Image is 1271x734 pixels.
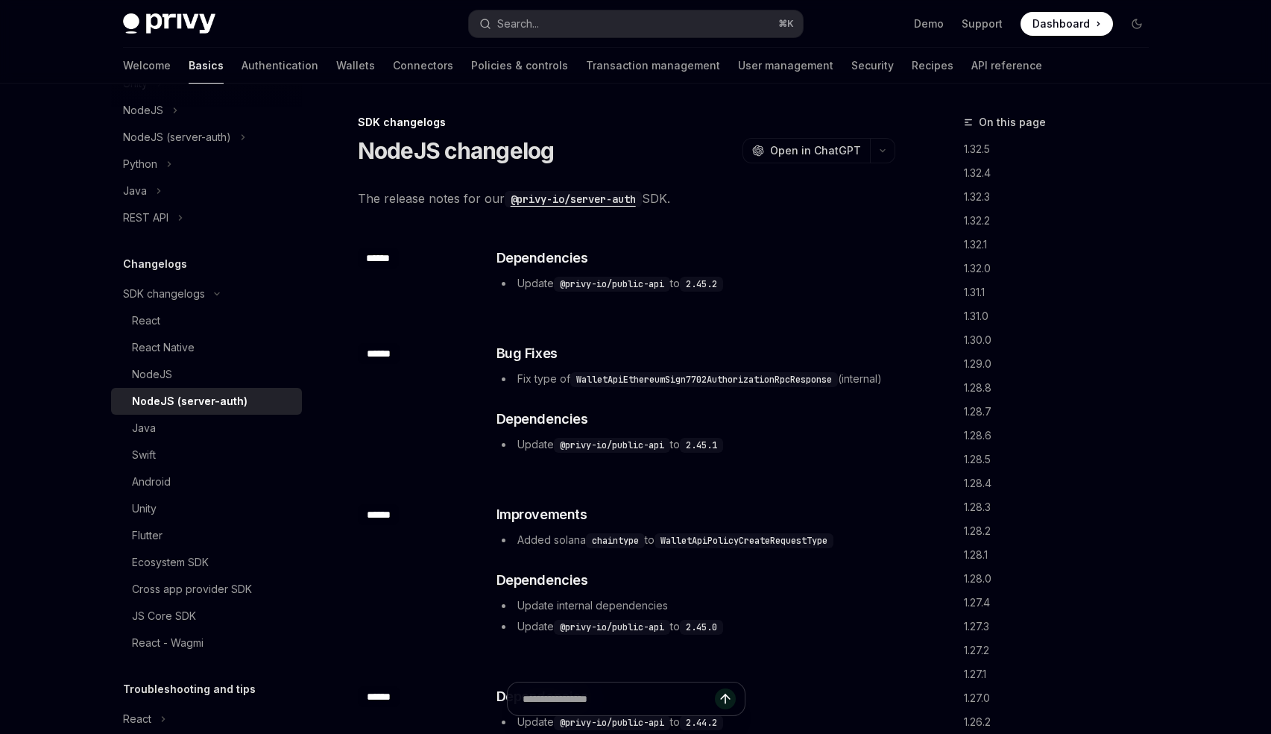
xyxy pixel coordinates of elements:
div: Search... [497,15,539,33]
a: Wallets [336,48,375,84]
a: 1.27.1 [964,662,1161,686]
code: 2.45.1 [680,438,723,453]
li: Update to [496,618,894,636]
code: WalletApiPolicyCreateRequestType [655,533,833,548]
div: SDK changelogs [123,285,205,303]
a: Unity [111,495,302,522]
div: React - Wagmi [132,634,204,652]
li: Update to [496,436,894,454]
a: 1.28.5 [964,448,1161,471]
a: User management [738,48,833,84]
a: 1.31.0 [964,304,1161,328]
a: JS Core SDK [111,603,302,630]
a: 1.31.1 [964,280,1161,304]
div: Ecosystem SDK [132,553,209,571]
span: Dependencies [496,409,588,430]
a: Connectors [393,48,453,84]
span: Open in ChatGPT [770,143,861,158]
div: Python [123,155,157,173]
div: NodeJS (server-auth) [132,392,247,410]
span: Dashboard [1032,16,1090,31]
span: Dependencies [496,248,588,269]
div: Unity [132,500,157,518]
div: React [132,312,160,330]
h5: Changelogs [123,255,187,273]
a: 1.28.1 [964,543,1161,567]
div: NodeJS [123,101,163,119]
a: NodeJS (server-auth) [111,388,302,415]
a: 1.28.3 [964,495,1161,519]
li: Fix type of (internal) [496,370,894,388]
code: 2.45.2 [680,277,723,292]
a: 1.32.2 [964,209,1161,233]
span: Dependencies [496,570,588,591]
a: 1.29.0 [964,352,1161,376]
a: 1.28.8 [964,376,1161,400]
a: Security [851,48,894,84]
a: API reference [971,48,1042,84]
code: @privy-io/public-api [554,438,670,453]
div: Java [123,182,147,200]
a: 1.30.0 [964,328,1161,352]
a: Ecosystem SDK [111,549,302,576]
a: 1.28.4 [964,471,1161,495]
a: Basics [189,48,224,84]
div: Swift [132,446,156,464]
a: Support [962,16,1003,31]
a: 1.28.0 [964,567,1161,591]
a: React [111,307,302,334]
a: 1.28.7 [964,400,1161,424]
button: Send message [715,688,736,709]
code: @privy-io/public-api [554,620,670,635]
a: @privy-io/server-auth [505,191,642,206]
div: SDK changelogs [358,115,895,130]
a: Welcome [123,48,171,84]
button: Toggle dark mode [1125,12,1149,36]
a: 1.27.2 [964,639,1161,662]
a: 1.28.6 [964,424,1161,448]
a: 1.26.2 [964,710,1161,734]
li: Added solana to [496,531,894,549]
span: Bug Fixes [496,343,558,364]
a: Java [111,415,302,442]
a: Demo [914,16,944,31]
span: Improvements [496,504,587,525]
a: 1.32.3 [964,185,1161,209]
div: JS Core SDK [132,607,196,625]
a: Authentication [242,48,318,84]
a: 1.32.5 [964,137,1161,161]
a: Swift [111,442,302,468]
a: Recipes [912,48,953,84]
div: NodeJS [132,366,172,383]
a: 1.28.2 [964,519,1161,543]
a: 1.27.3 [964,615,1161,639]
h1: NodeJS changelog [358,137,555,164]
a: NodeJS [111,361,302,388]
div: Cross app provider SDK [132,580,252,598]
code: chaintype [586,533,645,548]
a: 1.32.1 [964,233,1161,257]
span: On this page [979,113,1046,131]
span: The release notes for our SDK. [358,188,895,209]
a: Transaction management [586,48,720,84]
a: Android [111,468,302,495]
div: Java [132,419,156,437]
div: Flutter [132,527,163,545]
button: Open in ChatGPT [742,138,870,163]
div: REST API [123,209,168,227]
a: 1.32.4 [964,161,1161,185]
code: @privy-io/server-auth [505,191,642,207]
a: Policies & controls [471,48,568,84]
div: Android [132,473,171,491]
code: 2.45.0 [680,620,723,635]
a: React Native [111,334,302,361]
code: @privy-io/public-api [554,277,670,292]
a: Dashboard [1021,12,1113,36]
li: Update internal dependencies [496,597,894,615]
div: NodeJS (server-auth) [123,128,231,146]
div: React Native [132,339,195,357]
a: 1.32.0 [964,257,1161,280]
div: React [123,710,151,728]
a: 1.27.4 [964,591,1161,615]
span: ⌘ K [778,18,794,30]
